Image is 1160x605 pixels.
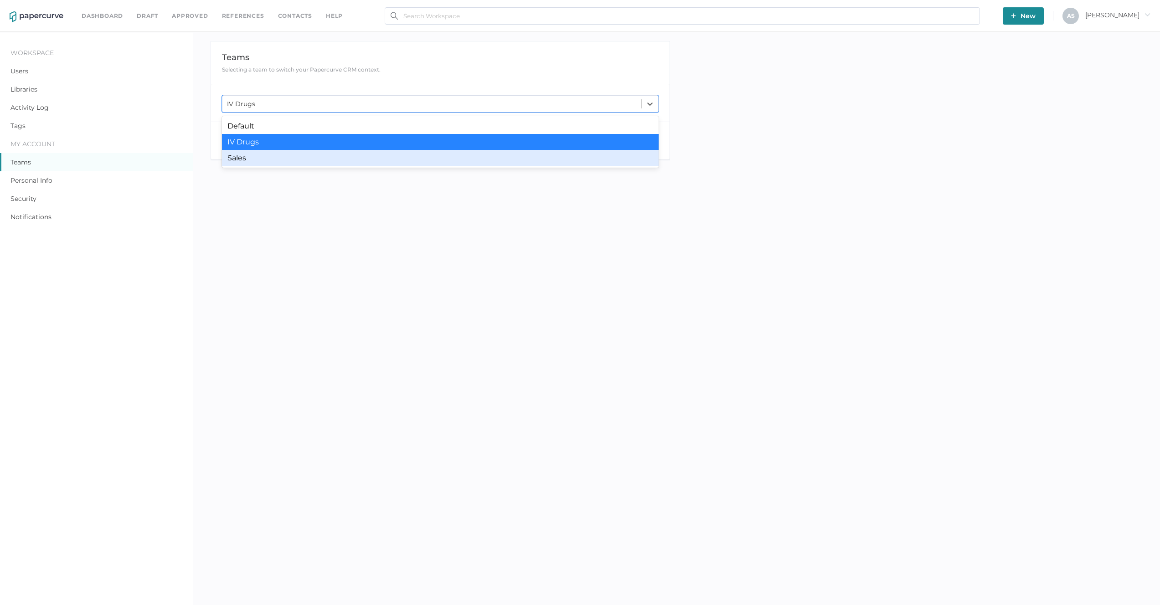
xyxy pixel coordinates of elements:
a: Tags [10,122,26,130]
div: help [326,11,343,21]
button: New [1003,7,1044,25]
div: Selecting a team to switch your Papercurve CRM context. [222,66,434,73]
a: Dashboard [82,11,123,21]
img: plus-white.e19ec114.svg [1011,13,1016,18]
a: Libraries [10,85,37,93]
a: Teams [10,158,31,166]
a: Activity Log [10,103,49,112]
div: Sales [222,150,658,166]
div: IV Drugs [222,134,658,150]
div: Teams [222,52,434,62]
a: Users [10,67,28,75]
img: search.bf03fe8b.svg [391,12,398,20]
a: References [222,11,264,21]
a: Draft [137,11,158,21]
a: Notifications [10,213,52,221]
img: papercurve-logo-colour.7244d18c.svg [10,11,63,22]
div: IV Drugs [227,100,255,108]
input: Search Workspace [385,7,980,25]
a: Personal Info [10,176,52,185]
a: Contacts [278,11,312,21]
div: Default [222,118,658,134]
span: New [1011,7,1036,25]
a: Security [10,195,36,203]
i: arrow_right [1144,11,1150,18]
a: Approved [172,11,208,21]
span: [PERSON_NAME] [1085,11,1150,19]
span: A S [1067,12,1075,19]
